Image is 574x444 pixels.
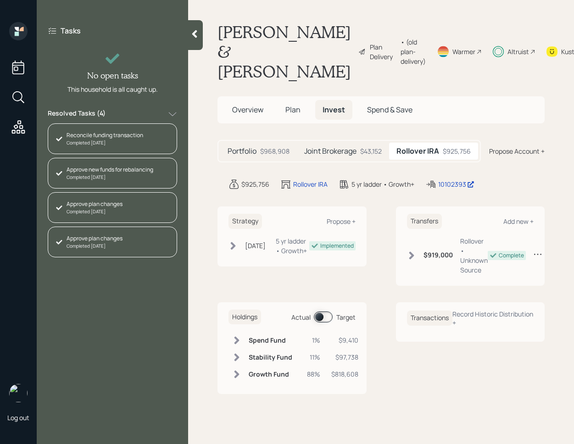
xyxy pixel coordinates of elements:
div: Log out [7,413,29,422]
div: $818,608 [331,369,358,379]
div: 10102393 [438,179,474,189]
div: Warmer [452,47,475,56]
div: Rollover • Unknown Source [460,236,488,275]
div: Completed [DATE] [67,174,153,181]
div: $925,756 [241,179,269,189]
div: Complete [499,251,524,260]
h1: [PERSON_NAME] & [PERSON_NAME] [217,22,351,82]
h5: Rollover IRA [396,147,439,155]
div: [DATE] [245,241,266,250]
div: 1% [307,335,320,345]
div: 5 yr ladder • Growth+ [276,236,309,255]
h6: Strategy [228,214,262,229]
div: Approve new funds for rebalancing [67,166,153,174]
div: Completed [DATE] [67,208,123,215]
div: • (old plan-delivery) [401,37,426,66]
span: Plan [285,105,301,115]
h6: $919,000 [424,251,453,259]
h6: Stability Fund [249,354,292,361]
h6: Growth Fund [249,371,292,378]
h6: Transfers [407,214,442,229]
div: Implemented [320,242,354,250]
span: Invest [323,105,345,115]
label: Resolved Tasks ( 4 ) [48,109,106,120]
div: Propose Account + [489,146,545,156]
div: $968,908 [260,146,290,156]
div: Approve plan changes [67,234,123,243]
div: Plan Delivery [370,42,396,61]
div: 5 yr ladder • Growth+ [351,179,414,189]
h4: No open tasks [87,71,138,81]
div: $925,756 [443,146,471,156]
span: Overview [232,105,263,115]
img: retirable_logo.png [9,384,28,402]
div: 88% [307,369,320,379]
div: Rollover IRA [293,179,328,189]
div: $9,410 [331,335,358,345]
div: Completed [DATE] [67,243,123,250]
div: Reconcile funding transaction [67,131,143,139]
div: $97,738 [331,352,358,362]
div: Completed [DATE] [67,139,143,146]
div: Record Historic Distribution + [452,310,534,327]
h6: Holdings [228,310,261,325]
h6: Spend Fund [249,337,292,344]
div: 11% [307,352,320,362]
div: Approve plan changes [67,200,123,208]
div: Add new + [503,217,534,226]
div: Actual [291,312,311,322]
div: Propose + [327,217,356,226]
h5: Joint Brokerage [304,147,357,155]
h5: Portfolio [228,147,256,155]
label: Tasks [61,26,81,36]
div: This household is all caught up. [67,84,158,94]
h6: Transactions [407,311,452,326]
span: Spend & Save [367,105,412,115]
div: Target [336,312,356,322]
div: $43,152 [360,146,382,156]
div: Altruist [507,47,529,56]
